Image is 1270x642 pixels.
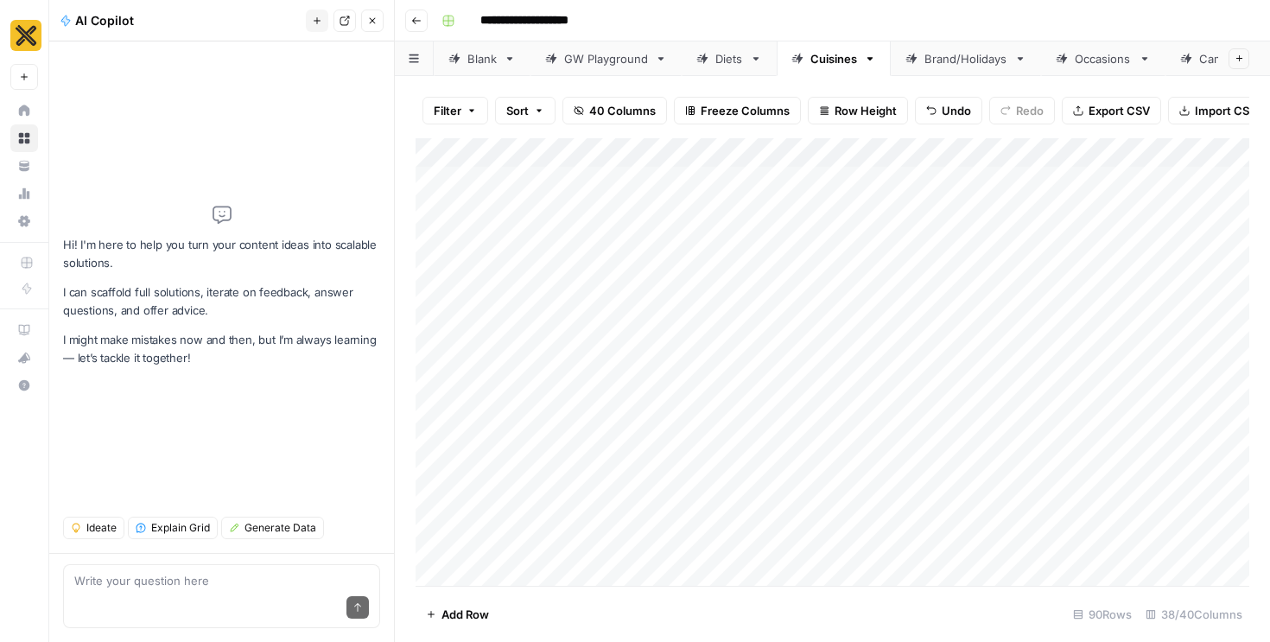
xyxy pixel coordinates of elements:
button: Filter [422,97,488,124]
div: AI Copilot [60,12,301,29]
button: Workspace: CookUnity [10,14,38,57]
button: Sort [495,97,556,124]
button: Ideate [63,517,124,539]
span: Row Height [835,102,897,119]
div: 90 Rows [1066,601,1139,628]
div: Blank [467,50,497,67]
span: Redo [1016,102,1044,119]
div: Cuisines [810,50,857,67]
div: GW Playground [564,50,648,67]
div: Diets [715,50,743,67]
div: Occasions [1075,50,1132,67]
button: Row Height [808,97,908,124]
img: CookUnity Logo [10,20,41,51]
button: What's new? [10,344,38,372]
a: Browse [10,124,38,152]
span: Freeze Columns [701,102,790,119]
span: Ideate [86,520,117,536]
a: Diets [682,41,777,76]
span: Generate Data [244,520,316,536]
button: Undo [915,97,982,124]
button: Import CSV [1168,97,1268,124]
button: 40 Columns [562,97,667,124]
span: Add Row [441,606,489,623]
span: Explain Grid [151,520,210,536]
div: What's new? [11,345,37,371]
button: Help + Support [10,372,38,399]
button: Add Row [416,601,499,628]
a: GW Playground [530,41,682,76]
span: 40 Columns [589,102,656,119]
div: 38/40 Columns [1139,601,1249,628]
div: Brand/Holidays [924,50,1007,67]
a: Brand/Holidays [891,41,1041,76]
p: Hi! I'm here to help you turn your content ideas into scalable solutions. [63,236,380,272]
span: Undo [942,102,971,119]
p: I can scaffold full solutions, iterate on feedback, answer questions, and offer advice. [63,283,380,320]
button: Export CSV [1062,97,1161,124]
div: Campaigns [1199,50,1260,67]
a: Home [10,97,38,124]
p: I might make mistakes now and then, but I’m always learning — let’s tackle it together! [63,331,380,367]
a: Cuisines [777,41,891,76]
span: Import CSV [1195,102,1257,119]
a: Settings [10,207,38,235]
span: Sort [506,102,529,119]
span: Filter [434,102,461,119]
button: Redo [989,97,1055,124]
span: Export CSV [1089,102,1150,119]
a: Usage [10,180,38,207]
a: AirOps Academy [10,316,38,344]
button: Generate Data [221,517,324,539]
a: Blank [434,41,530,76]
a: Occasions [1041,41,1165,76]
button: Explain Grid [128,517,218,539]
button: Freeze Columns [674,97,801,124]
a: Your Data [10,152,38,180]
